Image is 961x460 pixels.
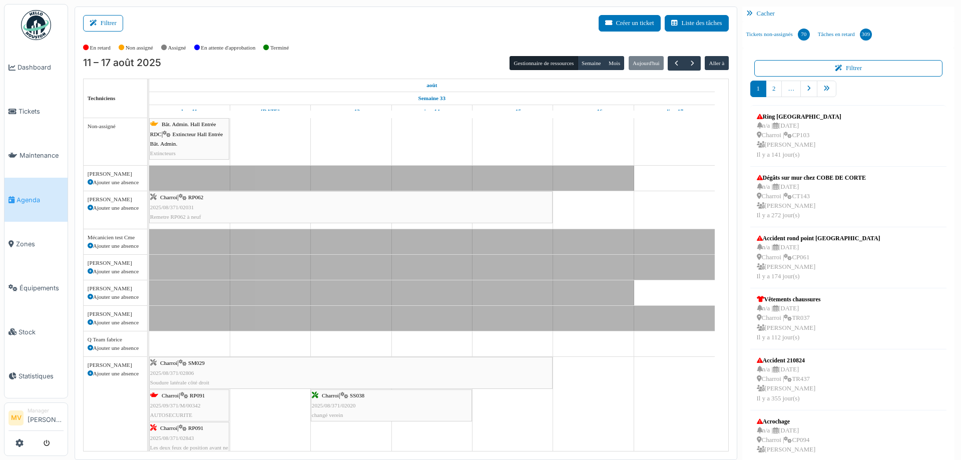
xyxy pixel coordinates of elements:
button: Précédent [668,56,684,71]
button: Liste des tâches [665,15,729,32]
span: Vacances [149,256,179,265]
button: Semaine [578,56,605,70]
button: Filtrer [754,60,943,77]
span: RP091 [190,392,205,398]
li: MV [9,410,24,425]
span: SS038 [350,392,364,398]
div: Non-assigné [88,122,143,131]
a: 1 [750,81,766,97]
div: Manager [28,407,64,414]
div: [PERSON_NAME] [88,195,143,204]
span: RP062 [188,194,203,200]
span: Stock [19,327,64,337]
span: Extincteurs [150,150,176,156]
a: Dashboard [5,46,68,90]
button: Créer un ticket [599,15,661,32]
a: Dégâts sur mur chez COBE DE CORTE n/a |[DATE] Charroi |CT143 [PERSON_NAME]Il y a 272 jour(s) [754,171,868,223]
div: Ajouter une absence [88,242,143,250]
span: SM029 [188,360,205,366]
a: … [781,81,801,97]
button: Aujourd'hui [629,56,664,70]
div: n/a | [DATE] Charroi | CT143 [PERSON_NAME] Il y a 272 jour(s) [757,182,866,221]
div: n/a | [DATE] Charroi | TR437 [PERSON_NAME] Il y a 355 jour(s) [757,365,816,403]
a: 12 août 2025 [258,105,282,118]
a: 13 août 2025 [340,105,362,118]
div: [PERSON_NAME] [88,284,143,293]
div: Mécanicien test Cme [88,233,143,242]
label: En attente d'approbation [201,44,255,52]
span: Maintenance [20,151,64,160]
div: Dégâts sur mur chez COBE DE CORTE [757,173,866,182]
span: RP091 [188,425,203,431]
span: Dashboard [18,63,64,72]
span: Soudure latérale côté droit [150,379,209,385]
a: 17 août 2025 [663,105,686,118]
a: 16 août 2025 [582,105,605,118]
label: En retard [90,44,111,52]
a: Équipements [5,266,68,310]
div: Ring [GEOGRAPHIC_DATA] [757,112,841,121]
a: Statistiques [5,354,68,398]
span: 2025/09/371/M/00342 [150,402,201,408]
label: Terminé [270,44,289,52]
span: 2025/08/371/02806 [150,370,194,376]
span: Vacances [149,167,179,176]
span: Charroi [162,392,179,398]
img: Badge_color-CXgf-gQk.svg [21,10,51,40]
div: | [150,120,228,158]
span: Équipements [20,283,64,293]
span: 2025/08/371/02031 [150,204,194,210]
div: | [150,193,552,222]
div: 70 [798,29,810,41]
a: 2 [766,81,782,97]
span: 2025/08/371/02843 [150,435,194,441]
div: Cacher [742,7,955,21]
button: Suivant [684,56,701,71]
div: Accident 210824 [757,356,816,365]
span: AUTOSECURITE [150,412,192,418]
nav: pager [750,81,947,105]
a: 15 août 2025 [502,105,524,118]
div: [PERSON_NAME] [88,170,143,178]
div: n/a | [DATE] Charroi | TR037 [PERSON_NAME] Il y a 112 jour(s) [757,304,821,342]
a: 14 août 2025 [421,105,442,118]
div: Vêtements chaussures [757,295,821,304]
button: Filtrer [83,15,123,32]
button: Mois [605,56,625,70]
a: Accident rond point [GEOGRAPHIC_DATA] n/a |[DATE] Charroi |CP061 [PERSON_NAME]Il y a 174 jour(s) [754,231,883,284]
span: Charroi [160,360,177,366]
div: n/a | [DATE] Charroi | CP103 [PERSON_NAME] Il y a 141 jour(s) [757,121,841,160]
button: Gestionnaire de ressources [510,56,578,70]
div: Ajouter une absence [88,318,143,327]
div: Ajouter une absence [88,293,143,301]
a: MV Manager[PERSON_NAME] [9,407,64,431]
span: Statistiques [19,371,64,381]
a: Accident 210824 n/a |[DATE] Charroi |TR437 [PERSON_NAME]Il y a 355 jour(s) [754,353,818,406]
span: Vacances [149,231,179,239]
a: Maintenance [5,134,68,178]
a: Tâches en retard [814,21,876,48]
a: Tickets [5,90,68,134]
div: | [312,391,471,420]
h2: 11 – 17 août 2025 [83,57,161,69]
span: Zones [16,239,64,249]
span: 2025/08/371/02020 [312,402,356,408]
span: Tickets [19,107,64,116]
div: [PERSON_NAME] [88,361,143,369]
div: Acrochage [757,417,816,426]
a: Zones [5,222,68,266]
a: Agenda [5,178,68,222]
a: Vêtements chaussures n/a |[DATE] Charroi |TR037 [PERSON_NAME]Il y a 112 jour(s) [754,292,823,345]
a: Stock [5,310,68,354]
span: Vacances [149,282,179,290]
a: Tickets non-assignés [742,21,814,48]
div: Ajouter une absence [88,204,143,212]
div: [PERSON_NAME] [88,310,143,318]
span: Agenda [17,195,64,205]
a: 11 août 2025 [179,105,200,118]
span: Extincteur Hall Entrée Bât. Admin. [150,131,223,147]
div: [PERSON_NAME] [88,259,143,267]
div: Ajouter une absence [88,267,143,276]
a: Ring [GEOGRAPHIC_DATA] n/a |[DATE] Charroi |CP103 [PERSON_NAME]Il y a 141 jour(s) [754,110,844,162]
